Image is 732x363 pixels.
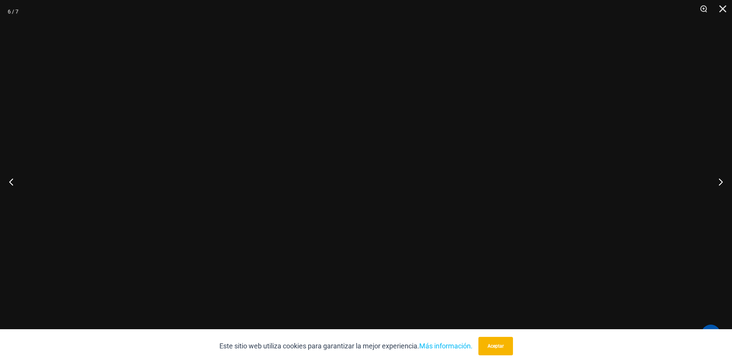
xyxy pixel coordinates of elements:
[478,337,513,355] button: Aceptar
[488,343,504,349] font: Aceptar
[419,342,473,350] a: Más información.
[703,162,732,201] button: Next
[8,6,18,17] div: 6 / 7
[219,342,419,350] font: Este sitio web utiliza cookies para garantizar la mejor experiencia.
